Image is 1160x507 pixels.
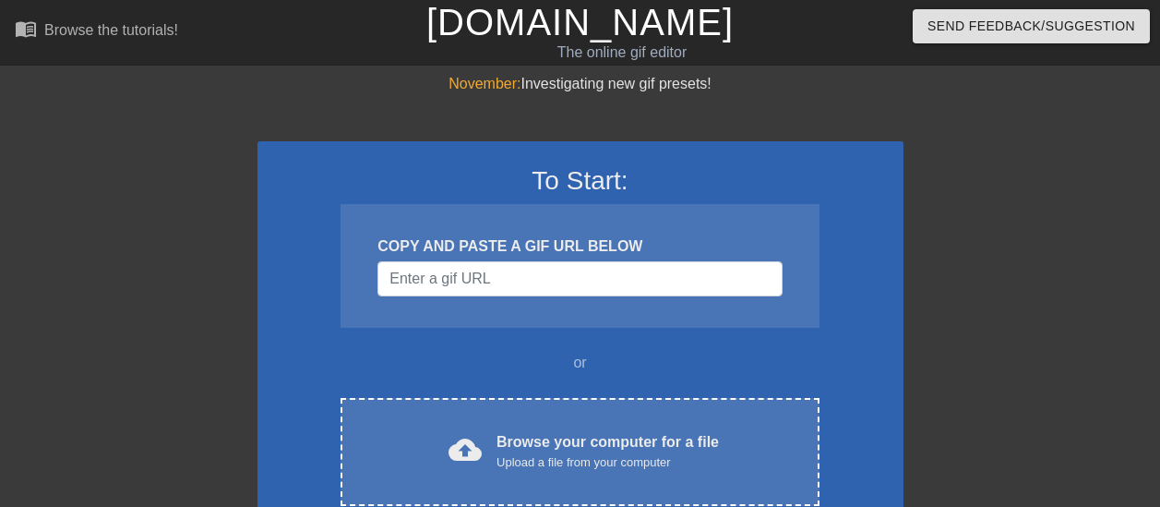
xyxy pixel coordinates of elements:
[15,18,37,40] span: menu_book
[305,352,855,374] div: or
[377,235,782,258] div: COPY AND PASTE A GIF URL BELOW
[448,433,482,466] span: cloud_upload
[377,261,782,296] input: Username
[496,431,719,472] div: Browse your computer for a file
[426,2,734,42] a: [DOMAIN_NAME]
[496,453,719,472] div: Upload a file from your computer
[396,42,848,64] div: The online gif editor
[927,15,1135,38] span: Send Feedback/Suggestion
[44,22,178,38] div: Browse the tutorials!
[913,9,1150,43] button: Send Feedback/Suggestion
[257,73,903,95] div: Investigating new gif presets!
[15,18,178,46] a: Browse the tutorials!
[448,76,520,91] span: November:
[281,165,879,197] h3: To Start:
